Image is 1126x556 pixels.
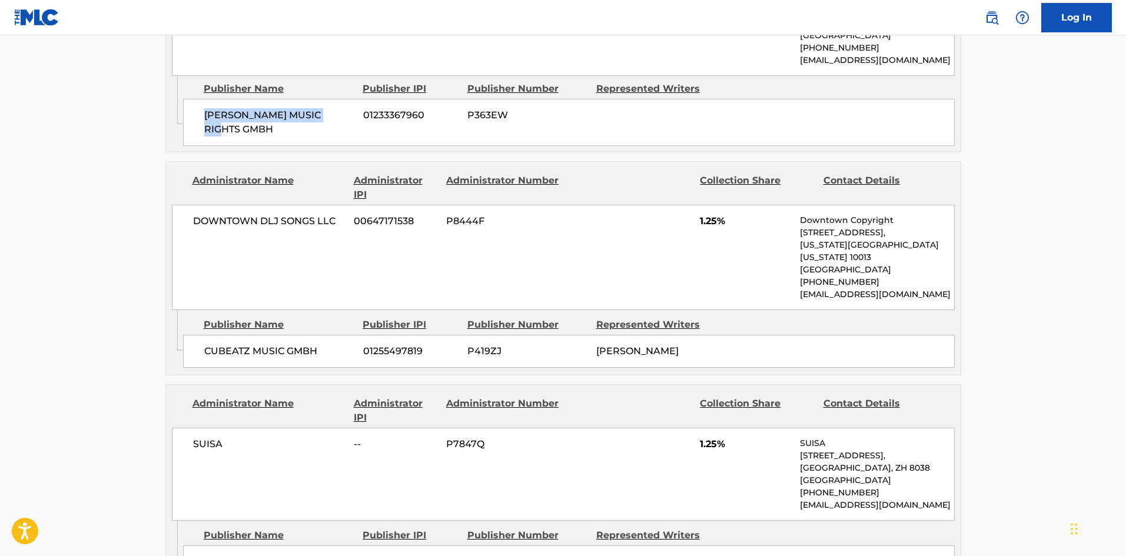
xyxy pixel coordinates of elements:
[204,318,354,332] div: Publisher Name
[204,82,354,96] div: Publisher Name
[800,54,954,66] p: [EMAIL_ADDRESS][DOMAIN_NAME]
[1067,500,1126,556] iframe: Chat Widget
[354,174,437,202] div: Administrator IPI
[363,528,459,542] div: Publisher IPI
[354,214,437,228] span: 00647171538
[596,528,716,542] div: Represented Writers
[192,174,345,202] div: Administrator Name
[467,108,587,122] span: P363EW
[192,397,345,425] div: Administrator Name
[1011,6,1034,29] div: Help
[596,318,716,332] div: Represented Writers
[700,397,814,425] div: Collection Share
[800,214,954,227] p: Downtown Copyright
[446,397,560,425] div: Administrator Number
[800,42,954,54] p: [PHONE_NUMBER]
[467,82,587,96] div: Publisher Number
[204,108,354,136] span: [PERSON_NAME] MUSIC RIGHTS GMBH
[800,462,954,474] p: [GEOGRAPHIC_DATA], ZH 8038
[800,29,954,42] p: [GEOGRAPHIC_DATA]
[800,474,954,487] p: [GEOGRAPHIC_DATA]
[800,227,954,239] p: [STREET_ADDRESS],
[800,264,954,276] p: [GEOGRAPHIC_DATA]
[596,82,716,96] div: Represented Writers
[823,174,938,202] div: Contact Details
[467,344,587,358] span: P419ZJ
[985,11,999,25] img: search
[446,437,560,451] span: P7847Q
[700,214,791,228] span: 1.25%
[363,82,459,96] div: Publisher IPI
[193,437,346,451] span: SUISA
[354,397,437,425] div: Administrator IPI
[204,344,354,358] span: CUBEATZ MUSIC GMBH
[800,499,954,511] p: [EMAIL_ADDRESS][DOMAIN_NAME]
[354,437,437,451] span: --
[363,344,459,358] span: 01255497819
[1071,511,1078,547] div: Drag
[980,6,1004,29] a: Public Search
[446,174,560,202] div: Administrator Number
[800,276,954,288] p: [PHONE_NUMBER]
[700,174,814,202] div: Collection Share
[204,528,354,542] div: Publisher Name
[800,288,954,301] p: [EMAIL_ADDRESS][DOMAIN_NAME]
[800,450,954,462] p: [STREET_ADDRESS],
[446,214,560,228] span: P8444F
[800,487,954,499] p: [PHONE_NUMBER]
[596,345,679,357] span: [PERSON_NAME]
[363,318,459,332] div: Publisher IPI
[467,528,587,542] div: Publisher Number
[467,318,587,332] div: Publisher Number
[193,214,346,228] span: DOWNTOWN DLJ SONGS LLC
[1015,11,1029,25] img: help
[800,239,954,264] p: [US_STATE][GEOGRAPHIC_DATA][US_STATE] 10013
[823,397,938,425] div: Contact Details
[1041,3,1112,32] a: Log In
[800,437,954,450] p: SUISA
[700,437,791,451] span: 1.25%
[363,108,459,122] span: 01233367960
[14,9,59,26] img: MLC Logo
